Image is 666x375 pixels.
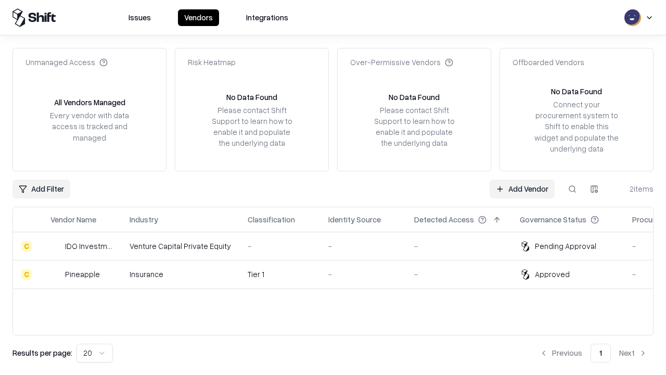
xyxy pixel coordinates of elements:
div: Unmanaged Access [25,57,108,68]
button: Issues [122,9,157,26]
div: Risk Heatmap [188,57,236,68]
div: - [414,269,503,280]
div: Vendor Name [50,214,96,225]
div: Pending Approval [535,241,596,252]
div: Detected Access [414,214,474,225]
button: Integrations [240,9,294,26]
div: Identity Source [328,214,381,225]
div: Offboarded Vendors [513,57,584,68]
div: Tier 1 [248,269,312,280]
nav: pagination [533,344,654,362]
button: Add Filter [12,180,70,198]
div: Industry [130,214,158,225]
div: - [328,241,398,252]
button: Vendors [178,9,219,26]
div: - [328,269,398,280]
img: Pineapple [50,269,61,280]
div: No Data Found [551,86,602,97]
div: Please contact Shift Support to learn how to enable it and populate the underlying data [209,105,295,149]
div: Venture Capital Private Equity [130,241,231,252]
div: Every vendor with data access is tracked and managed [46,110,133,143]
div: 2 items [612,183,654,194]
button: 1 [591,344,611,362]
div: All Vendors Managed [54,97,125,108]
div: Classification [248,214,295,225]
div: No Data Found [389,92,440,103]
a: Add Vendor [490,180,555,198]
div: Pineapple [65,269,100,280]
div: C [21,269,32,280]
div: - [248,241,312,252]
div: No Data Found [226,92,277,103]
div: Governance Status [520,214,586,225]
div: Insurance [130,269,231,280]
div: IDO Investments [65,241,113,252]
div: Approved [535,269,570,280]
img: IDO Investments [50,241,61,252]
div: Connect your procurement system to Shift to enable this widget and populate the underlying data [533,99,620,154]
div: Over-Permissive Vendors [350,57,453,68]
div: Please contact Shift Support to learn how to enable it and populate the underlying data [371,105,457,149]
div: C [21,241,32,252]
div: - [414,241,503,252]
p: Results per page: [12,347,72,358]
